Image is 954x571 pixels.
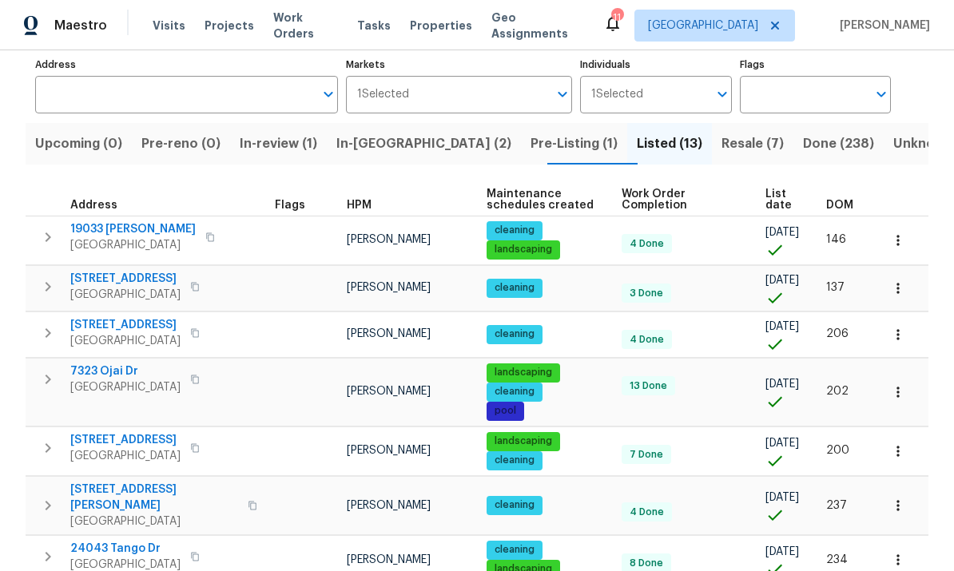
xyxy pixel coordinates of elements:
[347,554,431,565] span: [PERSON_NAME]
[487,188,594,211] span: Maintenance schedules created
[765,188,799,211] span: List date
[70,237,196,253] span: [GEOGRAPHIC_DATA]
[70,200,117,211] span: Address
[580,60,731,69] label: Individuals
[488,385,541,399] span: cleaning
[70,317,181,333] span: [STREET_ADDRESS]
[648,18,758,34] span: [GEOGRAPHIC_DATA]
[623,379,674,393] span: 13 Done
[488,281,541,295] span: cleaning
[826,200,853,211] span: DOM
[826,554,848,565] span: 234
[70,333,181,349] span: [GEOGRAPHIC_DATA]
[611,10,622,26] div: 11
[347,500,431,511] span: [PERSON_NAME]
[70,541,181,557] span: 24043 Tango Dr
[70,287,181,303] span: [GEOGRAPHIC_DATA]
[765,321,799,332] span: [DATE]
[488,224,541,237] span: cleaning
[826,328,849,339] span: 206
[765,275,799,286] span: [DATE]
[347,282,431,293] span: [PERSON_NAME]
[488,404,523,418] span: pool
[826,282,845,293] span: 137
[410,18,472,34] span: Properties
[826,500,847,511] span: 237
[54,18,107,34] span: Maestro
[623,557,670,570] span: 8 Done
[70,514,238,529] span: [GEOGRAPHIC_DATA]
[491,10,584,42] span: Geo Assignments
[347,328,431,339] span: [PERSON_NAME]
[347,200,372,211] span: HPM
[488,327,541,341] span: cleaning
[623,448,670,462] span: 7 Done
[623,287,670,300] span: 3 Done
[591,88,643,101] span: 1 Selected
[765,546,799,557] span: [DATE]
[622,188,738,211] span: Work Order Completion
[711,83,733,105] button: Open
[721,133,784,155] span: Resale (7)
[336,133,511,155] span: In-[GEOGRAPHIC_DATA] (2)
[623,506,670,519] span: 4 Done
[346,60,573,69] label: Markets
[488,434,558,448] span: landscaping
[357,88,409,101] span: 1 Selected
[765,227,799,238] span: [DATE]
[623,333,670,347] span: 4 Done
[803,133,874,155] span: Done (238)
[531,133,618,155] span: Pre-Listing (1)
[488,366,558,379] span: landscaping
[637,133,702,155] span: Listed (13)
[273,10,338,42] span: Work Orders
[70,432,181,448] span: [STREET_ADDRESS]
[70,379,181,395] span: [GEOGRAPHIC_DATA]
[740,60,891,69] label: Flags
[35,60,338,69] label: Address
[70,482,238,514] span: [STREET_ADDRESS][PERSON_NAME]
[35,133,122,155] span: Upcoming (0)
[240,133,317,155] span: In-review (1)
[317,83,340,105] button: Open
[826,234,846,245] span: 146
[205,18,254,34] span: Projects
[357,20,391,31] span: Tasks
[765,379,799,390] span: [DATE]
[551,83,574,105] button: Open
[347,234,431,245] span: [PERSON_NAME]
[347,445,431,456] span: [PERSON_NAME]
[275,200,305,211] span: Flags
[765,438,799,449] span: [DATE]
[765,492,799,503] span: [DATE]
[488,243,558,256] span: landscaping
[70,271,181,287] span: [STREET_ADDRESS]
[488,454,541,467] span: cleaning
[833,18,930,34] span: [PERSON_NAME]
[870,83,892,105] button: Open
[153,18,185,34] span: Visits
[488,498,541,512] span: cleaning
[70,448,181,464] span: [GEOGRAPHIC_DATA]
[347,386,431,397] span: [PERSON_NAME]
[826,386,849,397] span: 202
[623,237,670,251] span: 4 Done
[488,543,541,557] span: cleaning
[826,445,849,456] span: 200
[70,363,181,379] span: 7323 Ojai Dr
[141,133,221,155] span: Pre-reno (0)
[70,221,196,237] span: 19033 [PERSON_NAME]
